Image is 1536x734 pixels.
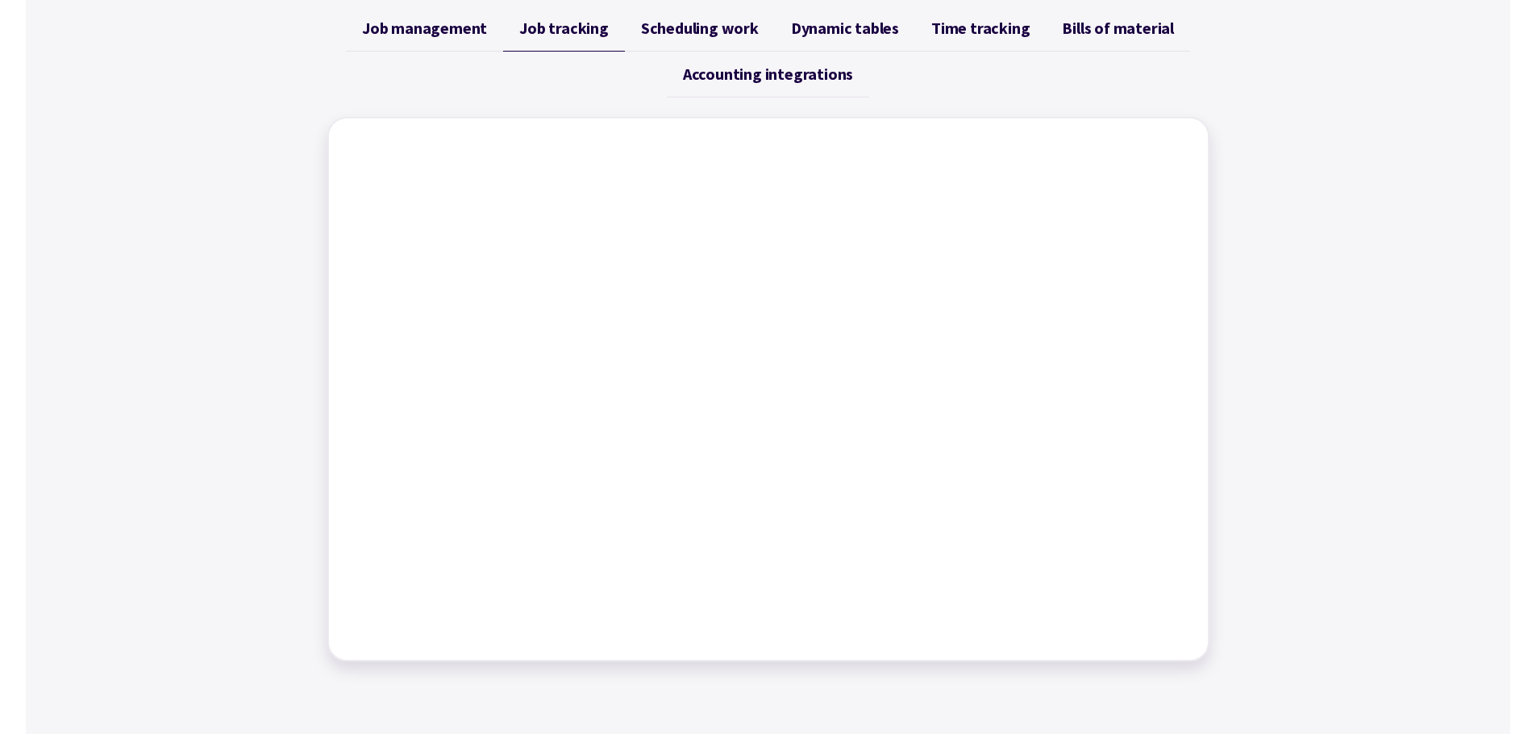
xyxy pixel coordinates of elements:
span: Bills of material [1062,19,1174,38]
span: Dynamic tables [791,19,899,38]
iframe: Chat Widget [1260,560,1536,734]
span: Time tracking [931,19,1030,38]
span: Job management [362,19,487,38]
span: Accounting integrations [683,64,853,84]
iframe: Factory - Tracking jobs using Workflow [345,135,1192,644]
span: Job tracking [519,19,609,38]
span: Scheduling work [641,19,759,38]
